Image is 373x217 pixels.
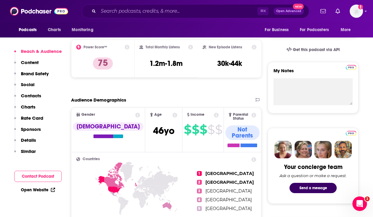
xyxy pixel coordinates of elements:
[294,141,312,158] img: Barbara Profile
[83,45,107,49] h2: Power Score™
[191,113,204,117] span: Income
[314,141,332,158] img: Jules Profile
[290,183,337,193] button: Send a message
[83,157,100,161] span: Countries
[21,126,41,132] p: Sponsors
[209,45,242,49] h2: New Episode Listens
[282,42,345,57] a: Get this podcast via API
[346,131,356,136] img: Podchaser Pro
[10,5,68,17] img: Podchaser - Follow, Share and Rate Podcasts
[265,26,289,34] span: For Business
[233,113,250,121] span: Parental Status
[93,57,113,70] p: 75
[48,26,61,34] span: Charts
[71,97,126,103] h2: Audience Demographics
[98,6,257,16] input: Search podcasts, credits, & more...
[205,188,252,194] span: [GEOGRAPHIC_DATA]
[352,196,367,211] iframe: Intercom live chat
[21,187,55,193] a: Open Website
[284,163,342,171] div: Your concierge team
[21,137,36,143] p: Details
[21,71,49,76] p: Brand Safety
[318,6,328,16] a: Show notifications dropdown
[205,197,252,202] span: [GEOGRAPHIC_DATA]
[273,68,353,78] label: My Notes
[21,48,62,54] p: Reach & Audience
[350,5,363,18] span: Logged in as AparnaKulkarni
[14,115,43,126] button: Rate Card
[21,115,43,121] p: Rate Card
[149,59,183,68] h3: 1.2m-1.8m
[336,24,358,36] button: open menu
[21,60,39,65] p: Content
[81,113,95,117] span: Gender
[200,125,207,134] span: $
[350,5,363,18] img: User Profile
[260,24,296,36] button: open menu
[208,125,214,134] span: $
[14,126,41,138] button: Sponsors
[146,45,180,49] h2: Total Monthly Listens
[14,171,62,182] button: Contact Podcast
[358,5,363,9] svg: Add a profile image
[346,65,356,70] img: Podchaser Pro
[21,148,36,154] p: Similar
[197,189,202,193] span: 3
[365,196,370,201] span: 1
[334,141,352,158] img: Jon Profile
[82,4,309,18] div: Search podcasts, credits, & more...
[350,5,363,18] button: Show profile menu
[14,71,49,82] button: Brand Safety
[205,180,254,185] span: [GEOGRAPHIC_DATA]
[197,180,202,185] span: 2
[192,125,199,134] span: $
[225,125,259,140] div: Not Parents
[205,171,254,176] span: [GEOGRAPHIC_DATA]
[21,82,34,87] p: Social
[73,122,143,131] div: [DEMOGRAPHIC_DATA]
[217,59,242,68] h3: 30k-44k
[300,26,329,34] span: For Podcasters
[346,130,356,136] a: Pro website
[14,82,34,93] button: Social
[14,93,41,104] button: Contacts
[296,24,338,36] button: open menu
[197,171,202,176] span: 1
[153,125,175,137] span: 46 yo
[280,173,347,178] div: Ask a question or make a request.
[14,148,36,160] button: Similar
[184,125,191,134] span: $
[346,64,356,70] a: Pro website
[341,26,351,34] span: More
[257,7,269,15] span: ⌘ K
[197,197,202,202] span: 4
[14,137,36,148] button: Details
[154,113,162,117] span: Age
[293,4,304,9] span: New
[44,24,64,36] a: Charts
[67,24,101,36] button: open menu
[72,26,93,34] span: Monitoring
[276,10,301,13] span: Open Advanced
[14,104,35,115] button: Charts
[197,206,202,211] span: 5
[273,8,304,15] button: Open AdvancedNew
[15,24,44,36] button: open menu
[293,47,340,52] span: Get this podcast via API
[21,104,35,110] p: Charts
[19,26,37,34] span: Podcasts
[14,60,39,71] button: Content
[215,125,222,134] span: $
[333,6,342,16] a: Show notifications dropdown
[274,141,292,158] img: Sydney Profile
[21,93,41,99] p: Contacts
[205,206,252,211] span: [GEOGRAPHIC_DATA]
[14,48,62,60] button: Reach & Audience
